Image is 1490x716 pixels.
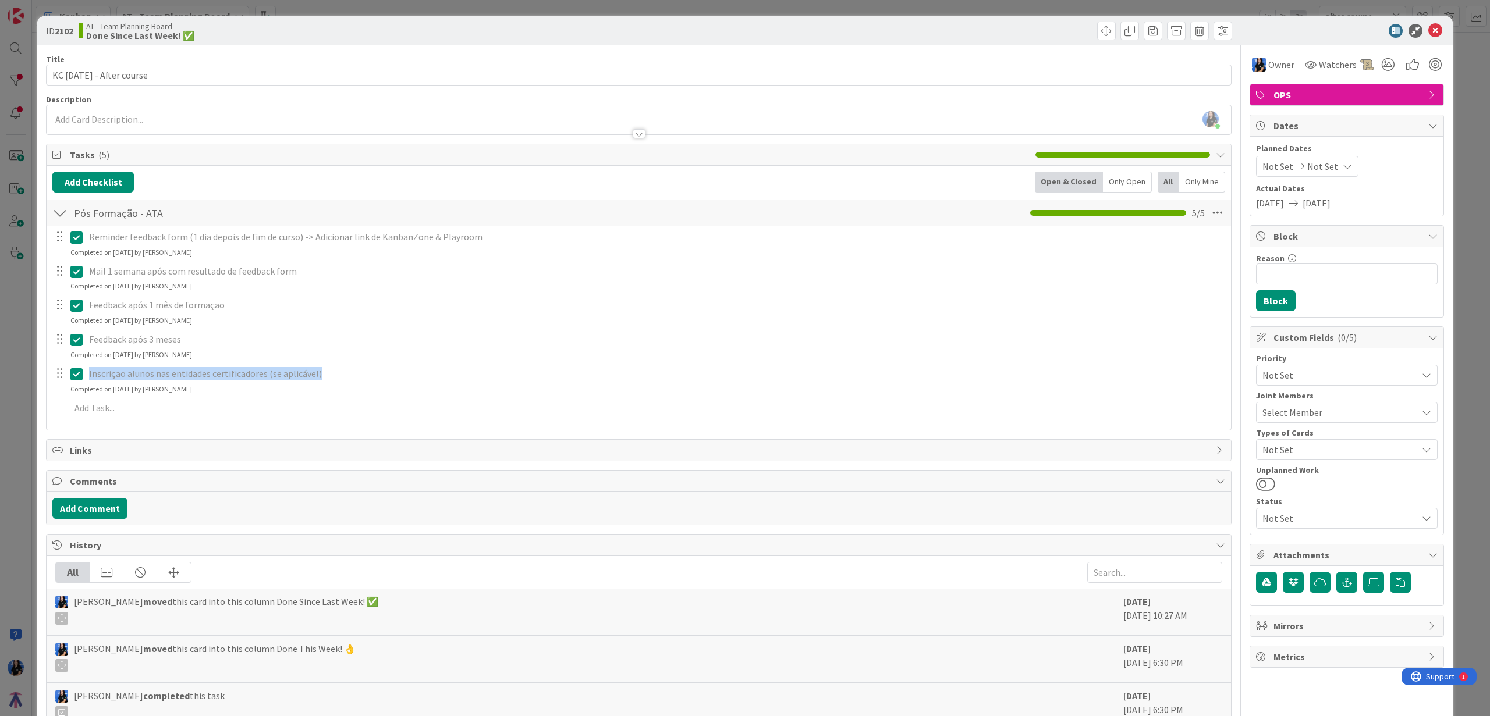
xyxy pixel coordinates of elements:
span: Watchers [1319,58,1357,72]
div: All [1158,172,1179,193]
span: OPS [1273,88,1422,102]
div: Completed on [DATE] by [PERSON_NAME] [70,350,192,360]
span: 5 / 5 [1192,206,1205,220]
div: [DATE] 10:27 AM [1123,594,1222,629]
span: Metrics [1273,650,1422,664]
span: Not Set [1262,510,1411,526]
div: 1 [61,5,63,14]
img: PC [55,643,68,656]
div: Status [1256,497,1438,505]
button: Add Comment [52,498,127,519]
input: Add Checklist... [70,202,332,223]
span: Links [70,443,1210,457]
span: Custom Fields [1273,330,1422,344]
span: Select Member [1262,405,1322,419]
button: Block [1256,290,1296,311]
div: [DATE] 6:30 PM [1123,642,1222,676]
div: Open & Closed [1035,172,1103,193]
div: Joint Members [1256,391,1438,400]
span: [PERSON_NAME] this card into this column Done This Week! 👌 [74,642,356,672]
div: Unplanned Work [1256,466,1438,474]
span: Not Set [1262,443,1417,457]
span: Attachments [1273,548,1422,562]
div: All [56,562,90,582]
span: Comments [70,474,1210,488]
div: Completed on [DATE] by [PERSON_NAME] [70,384,192,394]
img: q2Xg75Nidh6Q9tCeZOzZ73pLkZ5fpzFK.jpg [1202,111,1219,127]
span: Description [46,94,91,105]
span: Mirrors [1273,619,1422,633]
input: Search... [1087,562,1222,583]
b: 2102 [55,25,73,37]
b: [DATE] [1123,643,1151,654]
span: Not Set [1262,159,1293,173]
img: PC [55,690,68,703]
b: completed [143,690,190,701]
span: Block [1273,229,1422,243]
div: Only Open [1103,172,1152,193]
span: Support [24,2,53,16]
label: Title [46,54,65,65]
span: [PERSON_NAME] this card into this column Done Since Last Week! ✅ [74,594,378,625]
b: moved [143,596,172,607]
button: Add Checklist [52,172,134,193]
span: Not Set [1262,367,1411,383]
b: [DATE] [1123,596,1151,607]
span: Actual Dates [1256,183,1438,195]
div: Completed on [DATE] by [PERSON_NAME] [70,247,192,258]
b: [DATE] [1123,690,1151,701]
span: ( 0/5 ) [1338,332,1357,343]
b: Done Since Last Week! ✅ [86,31,194,40]
div: Completed on [DATE] by [PERSON_NAME] [70,281,192,291]
span: AT - Team Planning Board [86,22,194,31]
p: Feedback após 3 meses [89,333,1223,346]
p: Mail 1 semana após com resultado de feedback form [89,265,1223,278]
div: Only Mine [1179,172,1225,193]
span: Planned Dates [1256,143,1438,155]
img: PC [1252,58,1266,72]
p: Inscrição alunos nas entidades certificadores (se aplicável) [89,367,1223,380]
input: type card name here... [46,65,1232,86]
span: Owner [1268,58,1294,72]
span: [DATE] [1303,196,1331,210]
span: ID [46,24,73,38]
label: Reason [1256,253,1285,263]
span: History [70,538,1210,552]
span: Tasks [70,148,1030,162]
p: Feedback após 1 mês de formação [89,298,1223,312]
b: moved [143,643,172,654]
span: ( 5 ) [98,149,109,161]
span: Not Set [1307,159,1338,173]
p: Reminder feedback form (1 dia depois de fim de curso) -> Adicionar link de KanbanZone & Playroom [89,230,1223,244]
div: Completed on [DATE] by [PERSON_NAME] [70,315,192,326]
span: [DATE] [1256,196,1284,210]
img: PC [55,596,68,608]
div: Priority [1256,354,1438,362]
span: Dates [1273,119,1422,133]
div: Types of Cards [1256,429,1438,437]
